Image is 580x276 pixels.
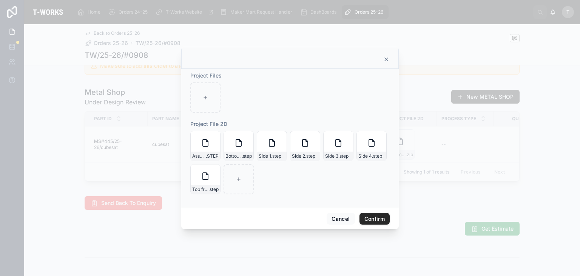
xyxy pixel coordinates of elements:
span: Side 1 [259,153,271,159]
span: Project File 2D [190,121,227,127]
span: .STEP [206,153,219,159]
span: Side 2 [292,153,305,159]
span: .step [338,153,349,159]
span: .step [208,186,219,192]
span: .step [271,153,281,159]
span: Top frame [192,186,208,192]
span: .step [242,153,252,159]
span: Side 3 [325,153,338,159]
button: Cancel [327,213,355,225]
span: .step [305,153,315,159]
span: Bottom frame [225,153,242,159]
span: Assembly_1u_T [192,153,206,159]
span: Project Files [190,72,222,79]
button: Confirm [359,213,390,225]
span: .step [372,153,382,159]
span: Side 4 [358,153,372,159]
